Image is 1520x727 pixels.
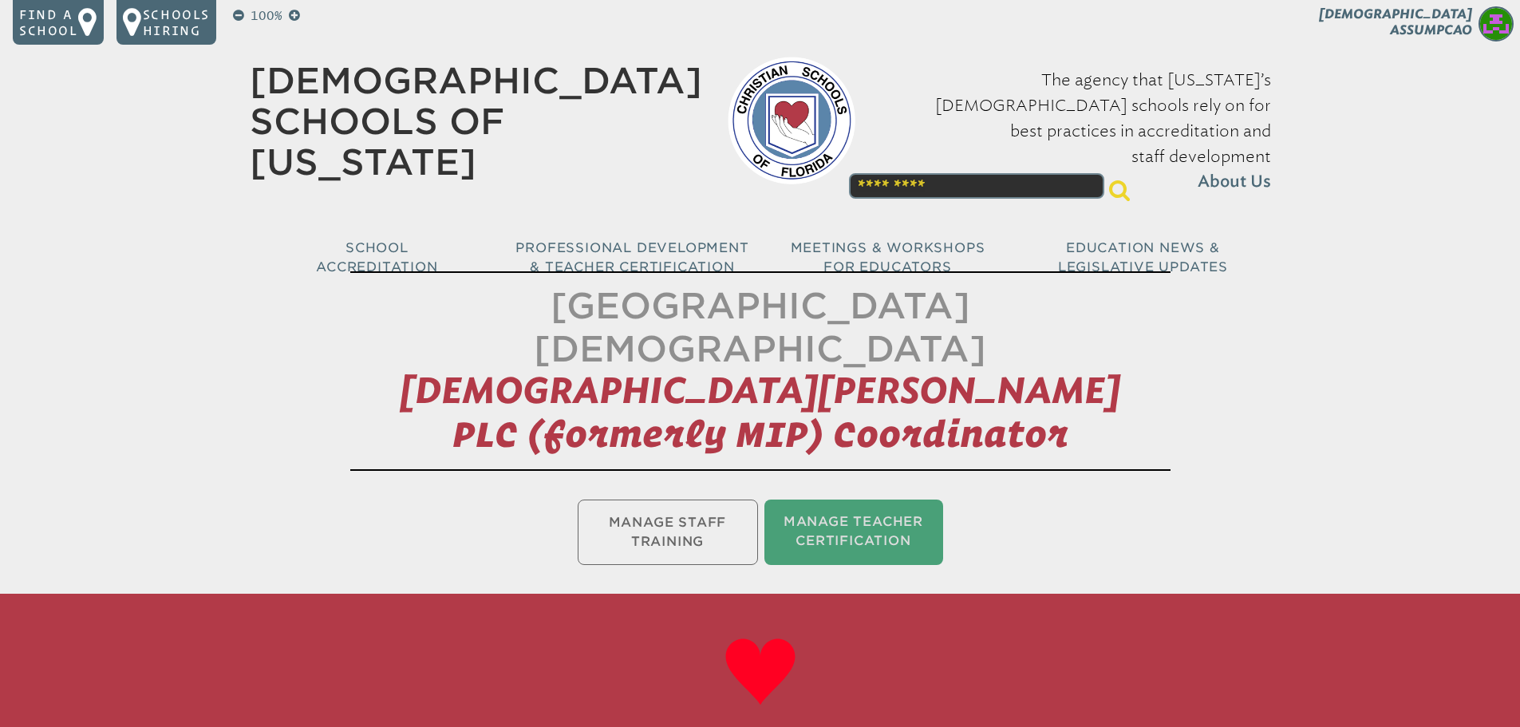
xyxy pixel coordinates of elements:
span: [DEMOGRAPHIC_DATA] Assumpcao [1319,6,1472,38]
a: [DEMOGRAPHIC_DATA] Schools of [US_STATE] [250,60,702,183]
span: [GEOGRAPHIC_DATA][DEMOGRAPHIC_DATA] [534,285,986,370]
p: Schools Hiring [143,6,210,38]
img: heart-darker.svg [713,626,808,721]
span: School Accreditation [316,240,437,275]
p: The agency that [US_STATE]’s [DEMOGRAPHIC_DATA] schools rely on for best practices in accreditati... [881,67,1271,195]
img: 90f20c6723bc69a797cc45e9c8b6f09d [1479,6,1514,41]
p: Find a school [19,6,78,38]
li: Manage Teacher Certification [764,500,943,565]
span: [DEMOGRAPHIC_DATA][PERSON_NAME] [400,369,1120,413]
span: Meetings & Workshops for Educators [791,240,985,275]
span: Education News & Legislative Updates [1058,240,1228,275]
span: About Us [1198,169,1271,195]
img: csf-logo-web-colors.png [728,57,855,184]
span: PLC (formerly MIP) Coordinator [452,413,1068,454]
span: Professional Development & Teacher Certification [515,240,748,275]
p: 100% [247,6,286,26]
